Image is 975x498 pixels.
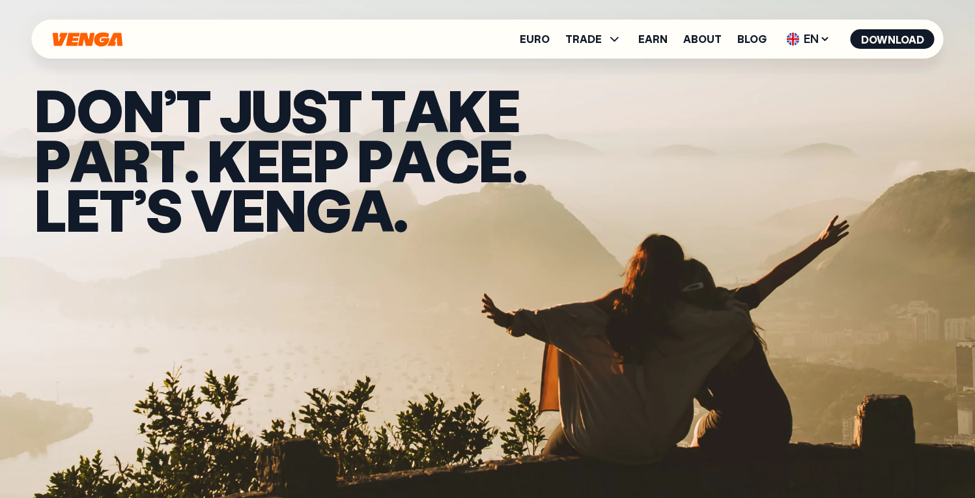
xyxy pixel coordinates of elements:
span: s [146,184,182,234]
span: k [447,85,487,135]
span: EN [782,29,835,49]
span: e [66,184,99,234]
span: t [99,184,134,234]
span: a [392,135,434,185]
a: Blog [737,34,767,44]
span: t [327,85,361,135]
span: e [487,85,520,135]
a: About [683,34,722,44]
span: p [357,135,392,185]
span: O [76,85,122,135]
span: e [479,135,512,185]
a: Earn [638,34,668,44]
span: u [251,85,291,135]
span: TRADE [565,34,602,44]
span: v [191,184,231,234]
span: p [35,135,70,185]
span: . [513,135,526,185]
span: r [112,135,150,185]
span: a [351,184,393,234]
span: TRADE [565,31,623,47]
span: K [207,135,246,185]
span: N [122,85,163,135]
span: t [371,85,405,135]
span: e [279,135,313,185]
a: Euro [520,34,550,44]
span: j [219,85,251,135]
span: a [405,85,447,135]
span: e [231,184,264,234]
span: n [264,184,305,234]
button: Download [851,29,935,49]
span: D [35,85,76,135]
span: a [70,135,112,185]
span: ’ [134,184,146,234]
span: g [305,184,350,234]
span: t [176,85,210,135]
span: . [393,184,407,234]
span: s [291,85,327,135]
span: L [35,184,66,234]
svg: Home [51,32,124,47]
img: flag-uk [787,33,800,46]
span: e [246,135,279,185]
span: t [150,135,184,185]
span: c [434,135,479,185]
span: . [184,135,198,185]
span: ’ [163,85,176,135]
span: p [313,135,348,185]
